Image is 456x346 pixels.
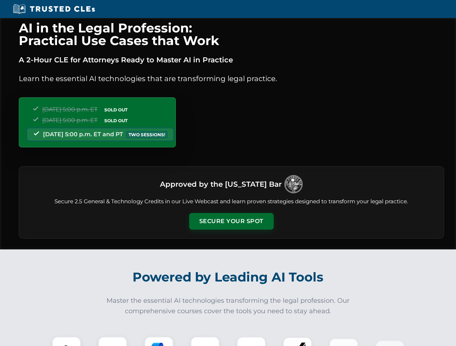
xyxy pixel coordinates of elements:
h2: Powered by Leading AI Tools [28,265,428,290]
span: [DATE] 5:00 p.m. ET [42,117,97,124]
p: Learn the essential AI technologies that are transforming legal practice. [19,73,444,84]
h3: Approved by the [US_STATE] Bar [160,178,282,191]
p: Secure 2.5 General & Technology Credits in our Live Webcast and learn proven strategies designed ... [28,198,435,206]
button: Secure Your Spot [189,213,274,230]
span: SOLD OUT [102,106,130,114]
p: Master the essential AI technologies transforming the legal profession. Our comprehensive courses... [102,296,355,316]
img: Logo [285,175,303,193]
img: Trusted CLEs [11,4,97,14]
span: SOLD OUT [102,117,130,124]
h1: AI in the Legal Profession: Practical Use Cases that Work [19,22,444,47]
p: A 2-Hour CLE for Attorneys Ready to Master AI in Practice [19,54,444,66]
span: [DATE] 5:00 p.m. ET [42,106,97,113]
